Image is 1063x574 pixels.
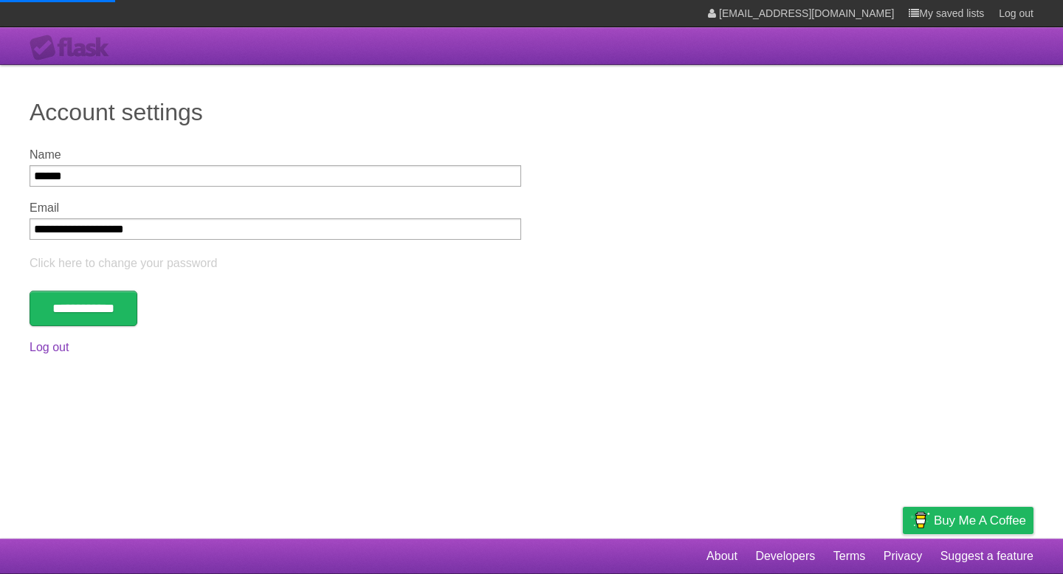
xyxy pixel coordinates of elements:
a: Suggest a feature [940,542,1033,570]
label: Name [30,148,521,162]
a: About [706,542,737,570]
a: Click here to change your password [30,257,217,269]
a: Privacy [884,542,922,570]
label: Email [30,201,521,215]
a: Buy me a coffee [903,507,1033,534]
div: Flask [30,35,118,61]
a: Terms [833,542,866,570]
h1: Account settings [30,94,1033,130]
a: Developers [755,542,815,570]
img: Buy me a coffee [910,508,930,533]
span: Buy me a coffee [934,508,1026,533]
a: Log out [30,341,69,353]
